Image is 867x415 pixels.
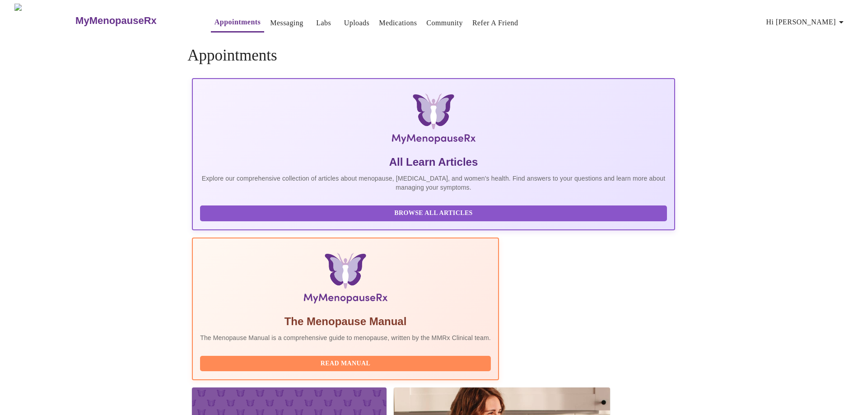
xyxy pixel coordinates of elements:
[211,13,264,33] button: Appointments
[14,4,75,37] img: MyMenopauseRx Logo
[200,155,667,169] h5: All Learn Articles
[246,253,444,307] img: Menopause Manual
[187,47,680,65] h4: Appointments
[375,14,420,32] button: Medications
[423,14,466,32] button: Community
[200,209,669,216] a: Browse All Articles
[209,208,658,219] span: Browse All Articles
[316,17,331,29] a: Labs
[200,333,491,342] p: The Menopause Manual is a comprehensive guide to menopause, written by the MMRx Clinical team.
[766,16,847,28] span: Hi [PERSON_NAME]
[344,17,370,29] a: Uploads
[270,17,303,29] a: Messaging
[266,14,307,32] button: Messaging
[379,17,417,29] a: Medications
[426,17,463,29] a: Community
[75,15,157,27] h3: MyMenopauseRx
[763,13,850,31] button: Hi [PERSON_NAME]
[200,359,493,367] a: Read Manual
[200,356,491,372] button: Read Manual
[209,358,482,369] span: Read Manual
[273,93,594,148] img: MyMenopauseRx Logo
[472,17,518,29] a: Refer a Friend
[75,5,193,37] a: MyMenopauseRx
[200,205,667,221] button: Browse All Articles
[200,174,667,192] p: Explore our comprehensive collection of articles about menopause, [MEDICAL_DATA], and women's hea...
[309,14,338,32] button: Labs
[214,16,261,28] a: Appointments
[200,314,491,329] h5: The Menopause Manual
[340,14,373,32] button: Uploads
[469,14,522,32] button: Refer a Friend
